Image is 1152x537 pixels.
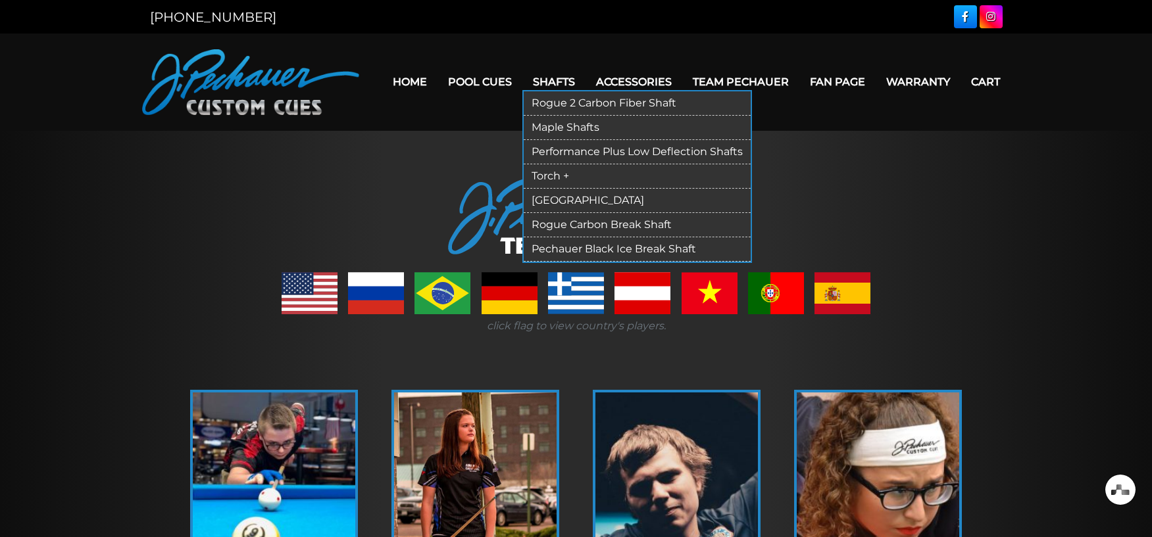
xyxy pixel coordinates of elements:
a: Rogue 2 Carbon Fiber Shaft [524,91,751,116]
a: Pool Cues [438,65,522,99]
a: [PHONE_NUMBER] [150,9,276,25]
a: Accessories [586,65,682,99]
a: Torch + [524,164,751,189]
a: [GEOGRAPHIC_DATA] [524,189,751,213]
a: Maple Shafts [524,116,751,140]
img: Pechauer Custom Cues [142,49,359,115]
img: svg+xml,%3Csvg%20xmlns%3D%22http%3A%2F%2Fwww.w3.org%2F2000%2Fsvg%22%20width%3D%2228%22%20height%3... [1111,484,1130,495]
a: Cart [961,65,1011,99]
a: Team Pechauer [682,65,799,99]
a: Shafts [522,65,586,99]
a: Performance Plus Low Deflection Shafts [524,140,751,164]
a: Warranty [876,65,961,99]
a: Home [382,65,438,99]
a: Rogue Carbon Break Shaft [524,213,751,237]
a: Pechauer Black Ice Break Shaft [524,237,751,262]
i: click flag to view country's players. [487,319,666,332]
a: Fan Page [799,65,876,99]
